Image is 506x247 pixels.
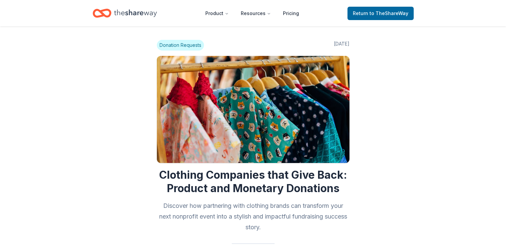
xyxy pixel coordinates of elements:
[200,7,234,20] button: Product
[200,5,304,21] nav: Main
[93,5,157,21] a: Home
[347,7,414,20] a: Returnto TheShareWay
[157,200,349,233] h2: Discover how partnering with clothing brands can transform your next nonprofit event into a styli...
[157,40,204,51] span: Donation Requests
[370,10,408,16] span: to TheShareWay
[157,168,349,195] h1: Clothing Companies that Give Back: Product and Monetary Donations
[235,7,276,20] button: Resources
[353,9,408,17] span: Return
[278,7,304,20] a: Pricing
[157,56,349,163] img: Image for Clothing Companies that Give Back: Product and Monetary Donations
[334,40,349,51] span: [DATE]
